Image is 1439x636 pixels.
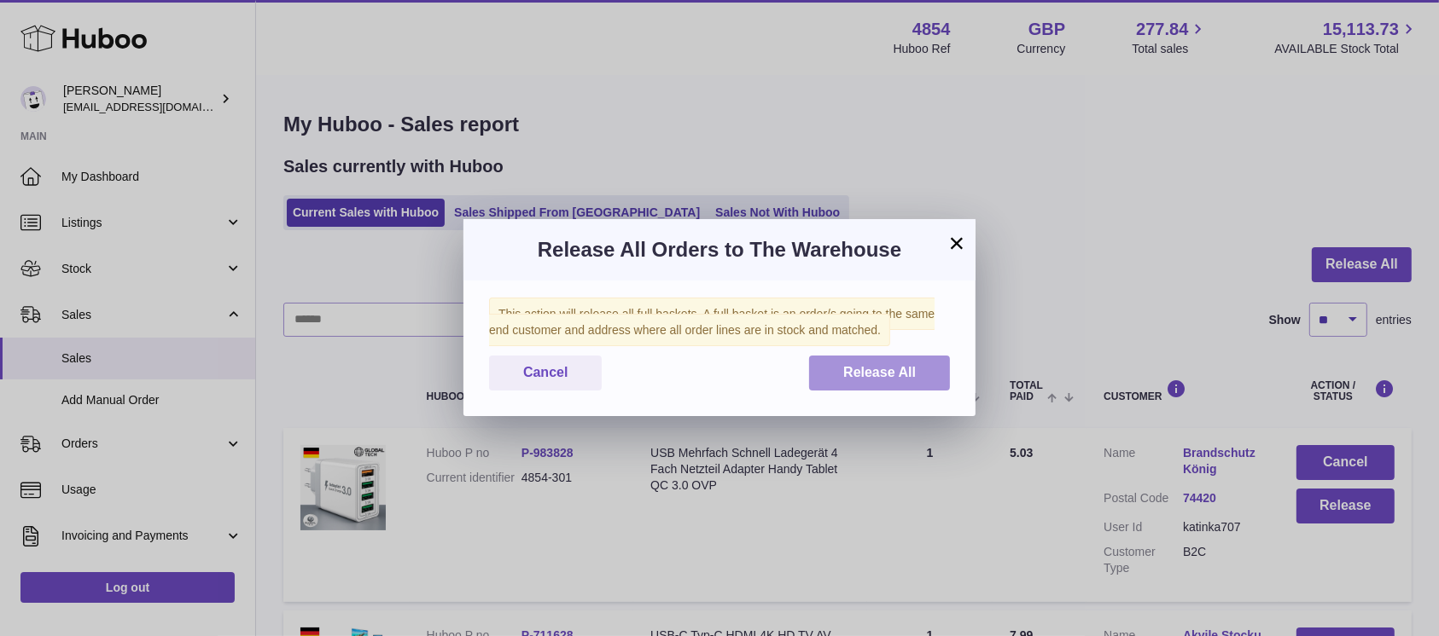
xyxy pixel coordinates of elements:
button: Release All [809,356,950,390]
button: × [947,233,967,253]
button: Cancel [489,356,602,390]
span: This action will release all full baskets. A full basket is an order/s going to the same end cust... [489,298,935,346]
span: Cancel [523,365,568,379]
h3: Release All Orders to The Warehouse [489,236,950,263]
span: Release All [843,365,916,379]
